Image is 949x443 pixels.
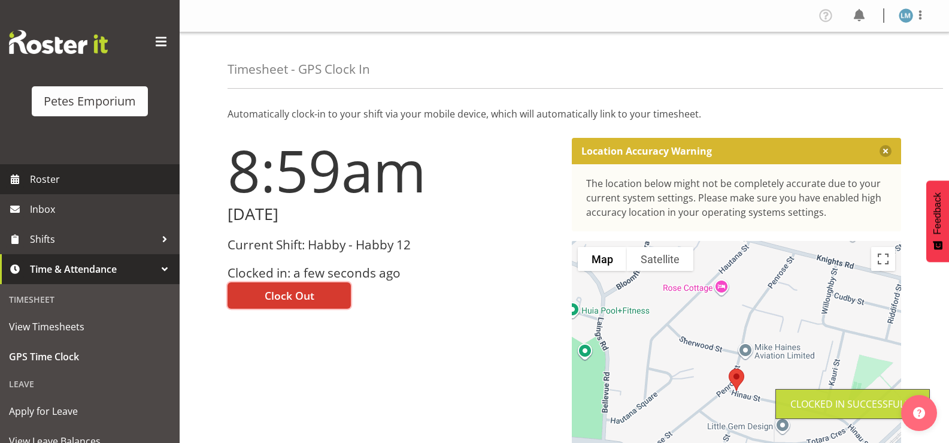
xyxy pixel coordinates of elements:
[228,107,901,121] p: Automatically clock-in to your shift via your mobile device, which will automatically link to you...
[3,396,177,426] a: Apply for Leave
[30,230,156,248] span: Shifts
[9,348,171,366] span: GPS Time Clock
[9,318,171,336] span: View Timesheets
[3,342,177,372] a: GPS Time Clock
[228,138,557,203] h1: 8:59am
[30,260,156,278] span: Time & Attendance
[265,288,314,303] span: Clock Out
[228,205,557,224] h2: [DATE]
[899,8,913,23] img: lianne-morete5410.jpg
[790,397,915,411] div: Clocked in Successfully
[586,176,887,219] div: The location below might not be completely accurate due to your current system settings. Please m...
[581,145,712,157] p: Location Accuracy Warning
[932,192,943,234] span: Feedback
[30,200,174,218] span: Inbox
[3,312,177,342] a: View Timesheets
[228,62,370,76] h4: Timesheet - GPS Clock In
[9,30,108,54] img: Rosterit website logo
[880,145,892,157] button: Close message
[228,282,351,309] button: Clock Out
[627,247,693,271] button: Show satellite imagery
[228,238,557,252] h3: Current Shift: Habby - Habby 12
[3,287,177,312] div: Timesheet
[871,247,895,271] button: Toggle fullscreen view
[578,247,627,271] button: Show street map
[3,372,177,396] div: Leave
[44,92,136,110] div: Petes Emporium
[9,402,171,420] span: Apply for Leave
[30,170,174,188] span: Roster
[926,180,949,262] button: Feedback - Show survey
[913,407,925,419] img: help-xxl-2.png
[228,266,557,280] h3: Clocked in: a few seconds ago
